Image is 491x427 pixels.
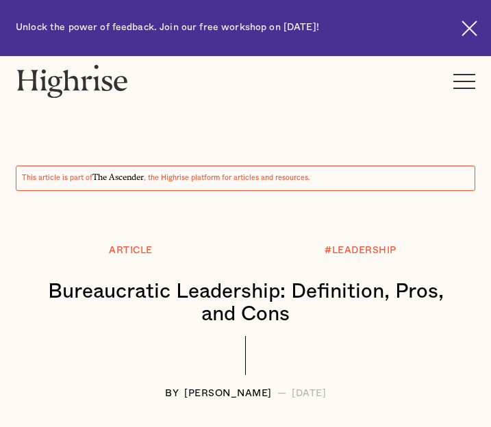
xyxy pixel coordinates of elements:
div: #LEADERSHIP [325,246,396,256]
div: [PERSON_NAME] [184,389,272,399]
div: Article [109,246,153,256]
span: This article is part of [22,174,92,181]
span: The Ascender [92,170,144,180]
img: Cross icon [462,21,477,36]
img: Highrise logo [16,64,129,98]
span: , the Highrise platform for articles and resources. [144,174,310,181]
div: BY [165,389,179,399]
div: — [277,389,287,399]
h1: Bureaucratic Leadership: Definition, Pros, and Cons [29,281,462,326]
div: [DATE] [292,389,326,399]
